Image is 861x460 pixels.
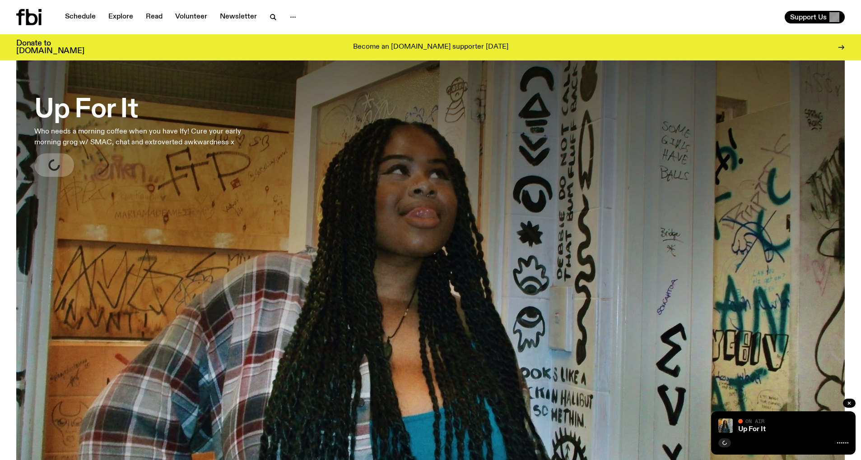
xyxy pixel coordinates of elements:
p: Who needs a morning coffee when you have Ify! Cure your early morning grog w/ SMAC, chat and extr... [34,126,265,148]
a: Schedule [60,11,101,23]
a: Up For It [738,426,766,433]
h3: Donate to [DOMAIN_NAME] [16,40,84,55]
button: Support Us [785,11,845,23]
img: Ify - a Brown Skin girl with black braided twists, looking up to the side with her tongue stickin... [718,419,733,433]
a: Up For ItWho needs a morning coffee when you have Ify! Cure your early morning grog w/ SMAC, chat... [34,88,265,177]
span: On Air [745,418,764,424]
a: Newsletter [214,11,262,23]
span: Support Us [790,13,827,21]
a: Explore [103,11,139,23]
a: On Rotation [34,88,76,100]
h3: Up For It [34,97,265,123]
a: Read [140,11,168,23]
a: Volunteer [170,11,213,23]
span: On Rotation [38,91,72,97]
p: Become an [DOMAIN_NAME] supporter [DATE] [353,43,508,51]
